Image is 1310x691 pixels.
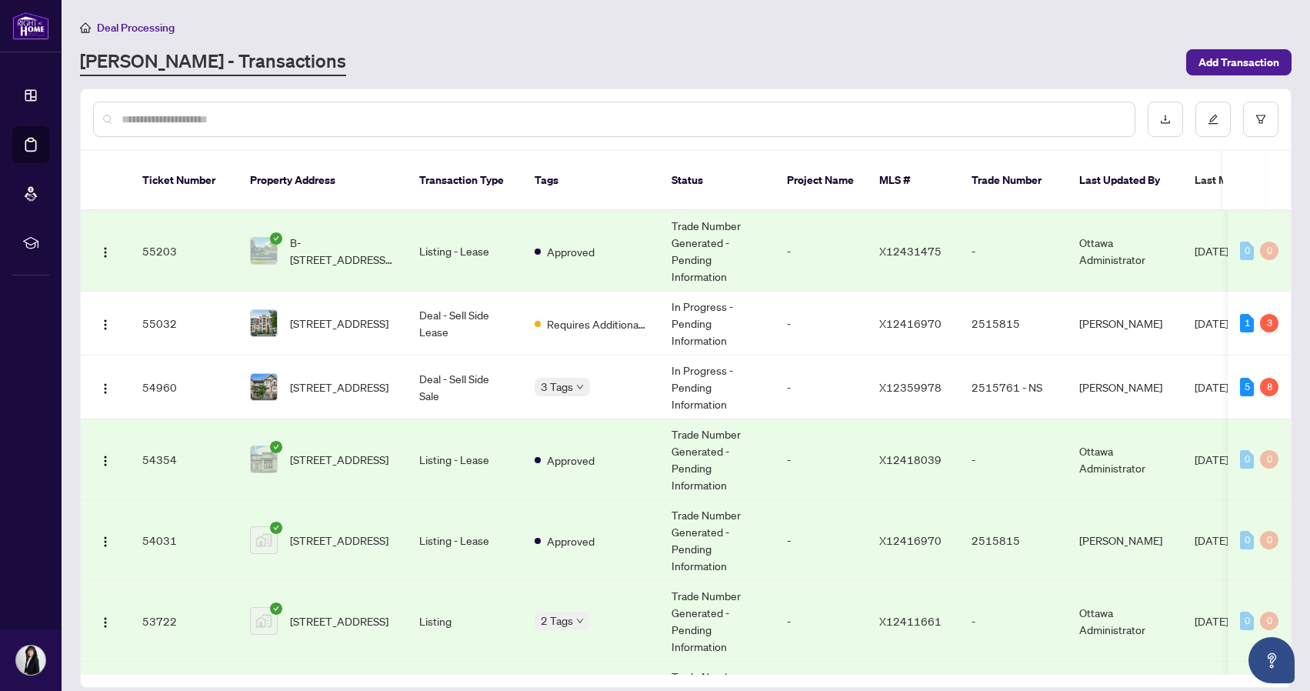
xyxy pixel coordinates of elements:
td: Ottawa Administrator [1067,419,1182,500]
span: check-circle [270,441,282,453]
div: 0 [1240,531,1254,549]
div: 0 [1260,242,1278,260]
span: down [576,617,584,625]
td: In Progress - Pending Information [659,356,775,419]
td: - [775,356,867,419]
img: thumbnail-img [251,238,277,264]
button: Logo [93,447,118,472]
span: X12431475 [879,244,942,258]
span: X12418039 [879,452,942,466]
span: X12359978 [879,380,942,394]
div: 8 [1260,378,1278,396]
td: Ottawa Administrator [1067,581,1182,662]
td: Ottawa Administrator [1067,211,1182,292]
span: X12416970 [879,533,942,547]
button: Add Transaction [1186,49,1292,75]
td: 2515815 [959,292,1067,356]
img: Logo [99,455,112,467]
td: - [959,419,1067,500]
th: Trade Number [959,151,1067,211]
div: 0 [1260,531,1278,549]
img: Logo [99,246,112,259]
th: Status [659,151,775,211]
img: Logo [99,536,112,548]
td: Listing - Lease [407,211,522,292]
div: 0 [1240,242,1254,260]
td: 2515761 - NS [959,356,1067,419]
span: B-[STREET_ADDRESS][PERSON_NAME] [290,234,395,268]
th: Ticket Number [130,151,238,211]
td: 54031 [130,500,238,581]
th: Project Name [775,151,867,211]
span: 3 Tags [541,378,573,396]
img: thumbnail-img [251,310,277,336]
img: logo [12,12,49,40]
span: [STREET_ADDRESS] [290,379,388,396]
td: In Progress - Pending Information [659,292,775,356]
td: Deal - Sell Side Sale [407,356,522,419]
td: [PERSON_NAME] [1067,292,1182,356]
span: [DATE] [1195,452,1228,466]
td: Trade Number Generated - Pending Information [659,419,775,500]
div: 0 [1240,612,1254,630]
span: Approved [547,243,595,260]
td: Listing - Lease [407,500,522,581]
div: 1 [1240,314,1254,332]
span: [STREET_ADDRESS] [290,532,388,549]
span: [DATE] [1195,380,1228,394]
td: 54960 [130,356,238,419]
span: [STREET_ADDRESS] [290,613,388,629]
button: Logo [93,311,118,335]
span: X12411661 [879,614,942,628]
img: thumbnail-img [251,374,277,400]
div: 0 [1240,450,1254,469]
img: Profile Icon [16,646,45,675]
td: - [775,500,867,581]
td: [PERSON_NAME] [1067,500,1182,581]
div: 3 [1260,314,1278,332]
button: filter [1243,102,1278,137]
img: thumbnail-img [251,527,277,553]
img: Logo [99,616,112,629]
div: 0 [1260,612,1278,630]
td: Listing - Lease [407,419,522,500]
div: 5 [1240,378,1254,396]
span: Deal Processing [97,21,175,35]
button: edit [1195,102,1231,137]
span: Approved [547,452,595,469]
span: check-circle [270,522,282,534]
span: check-circle [270,232,282,245]
span: download [1160,114,1171,125]
td: - [775,419,867,500]
th: Tags [522,151,659,211]
th: Transaction Type [407,151,522,211]
span: [DATE] [1195,533,1228,547]
td: 55203 [130,211,238,292]
span: home [80,22,91,33]
button: Logo [93,528,118,552]
td: Trade Number Generated - Pending Information [659,500,775,581]
td: - [775,292,867,356]
span: [DATE] [1195,244,1228,258]
span: Last Modified Date [1195,172,1288,189]
span: Requires Additional Docs [547,315,647,332]
img: Logo [99,319,112,331]
th: MLS # [867,151,959,211]
span: [STREET_ADDRESS] [290,451,388,468]
td: 55032 [130,292,238,356]
td: - [775,581,867,662]
img: Logo [99,382,112,395]
button: Logo [93,375,118,399]
span: X12416970 [879,316,942,330]
td: Trade Number Generated - Pending Information [659,211,775,292]
button: Logo [93,239,118,263]
th: Property Address [238,151,407,211]
span: Add Transaction [1198,50,1279,75]
td: 53722 [130,581,238,662]
span: 2 Tags [541,612,573,629]
td: - [959,581,1067,662]
a: [PERSON_NAME] - Transactions [80,48,346,76]
button: download [1148,102,1183,137]
td: - [959,211,1067,292]
img: thumbnail-img [251,608,277,634]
